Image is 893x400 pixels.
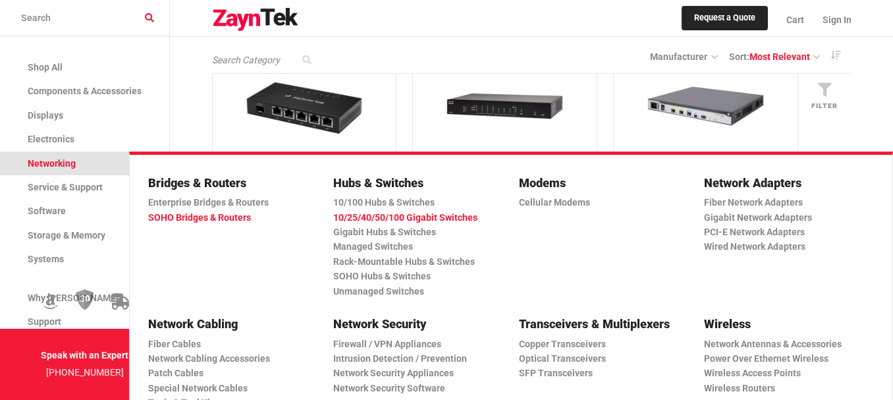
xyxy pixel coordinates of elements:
[28,86,142,96] span: Components & Accessories
[704,195,863,210] a: Fiber Network Adapters
[148,210,308,225] a: SOHO Bridges & Routers
[807,99,842,111] p: Filter
[148,314,308,333] a: Network Cabling
[519,366,678,380] a: SFP Transceivers
[704,351,863,366] a: Power Over Ethernet Wireless
[148,366,308,380] a: Patch Cables
[28,254,64,264] span: Systems
[519,195,678,210] a: Cellular Modems
[28,206,66,216] span: Software
[820,46,852,64] a: Descending
[786,14,804,25] span: Cart
[682,6,768,31] a: Request a Quote
[46,367,124,378] a: [PHONE_NUMBER]
[148,337,308,351] a: Fiber Cables
[148,195,308,210] a: Enterprise Bridges & Routers
[333,239,493,254] a: Managed Switches
[704,210,863,225] a: Gigabit Network Adapters
[333,269,493,283] a: SOHO Hubs & Switches
[333,337,493,351] a: Firewall / VPN Appliances
[148,173,308,192] a: Bridges & Routers
[28,158,76,169] span: Networking
[519,173,678,192] a: Modems
[333,314,493,333] a: Network Security
[704,314,863,333] a: Wireless
[519,314,678,333] a: Transceivers & Multiplexers
[148,351,308,366] a: Network Cabling Accessories
[333,381,493,395] a: Network Security Software
[41,350,128,360] strong: Speak with an Expert
[333,195,493,210] a: 10/100 Hubs & Switches
[333,366,493,380] a: Network Security Appliances
[704,239,863,254] a: Wired Network Adapters
[704,173,863,192] a: Network Adapters
[333,254,493,269] a: Rack-Mountable Hubs & Switches
[704,225,863,239] a: PCI-E Network Adapters
[148,381,308,395] a: Special Network Cables
[28,110,63,121] span: Displays
[777,3,813,36] a: Cart
[333,210,493,225] a: 10/25/40/50/100 Gigabit Switches
[519,351,678,366] a: Optical Transceivers
[813,3,852,36] a: Sign In
[333,173,493,192] a: Hubs & Switches
[28,134,74,144] span: Electronics
[28,230,105,241] span: Storage & Memory
[650,51,717,61] a: manufacturer
[333,351,493,366] a: Intrusion Detection / Prevention
[76,289,94,311] img: 30 Day Return Policy
[333,284,493,299] a: Unmanaged Switches
[212,53,317,67] input: Search Category
[28,62,63,72] span: Shop All
[749,51,810,61] span: Most Relevant
[704,366,863,380] a: Wireless Access Points
[333,225,493,239] a: Gigabit Hubs & Switches
[704,337,863,351] a: Network Antennas & Accessories
[441,51,569,161] img: RV260P-K9-NA -- Cisco Small Business RV260P - Router - 8-port switch - rack-mountable
[729,49,820,63] a: Sort:
[212,8,299,32] img: logo
[28,182,103,192] span: Service & Support
[641,51,770,161] img: JG411A#ABA -- HPE MSR2003 - Router - GigE - rack-mountable
[240,53,369,163] img: ER-X-SFP -- EdgeRouter X 6 Port PoE SFP
[704,381,863,395] a: Wireless Routers
[519,337,678,351] a: Copper Transceivers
